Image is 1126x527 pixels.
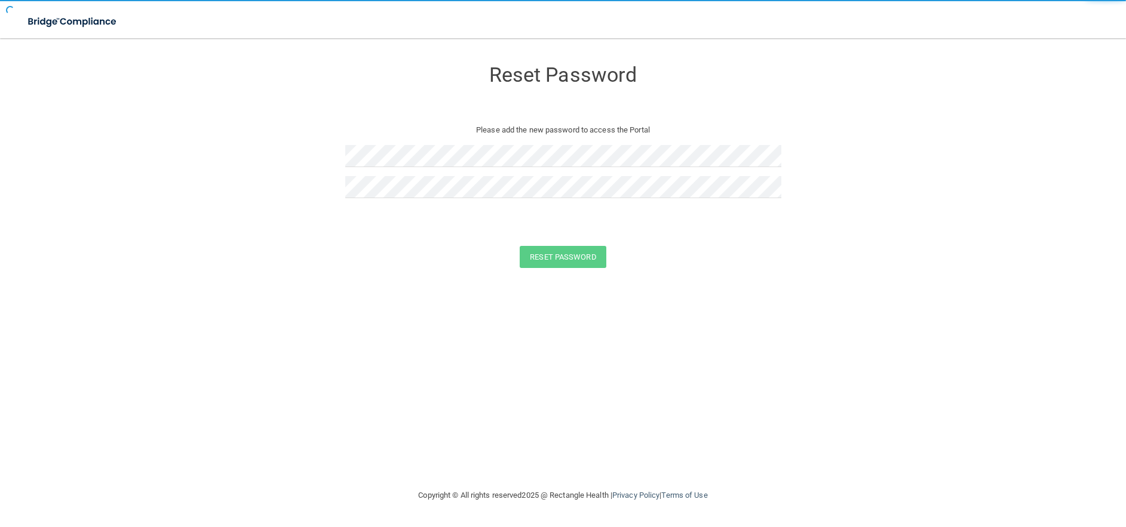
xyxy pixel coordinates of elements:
[354,123,772,137] p: Please add the new password to access the Portal
[612,491,659,500] a: Privacy Policy
[520,246,606,268] button: Reset Password
[661,491,707,500] a: Terms of Use
[345,64,781,86] h3: Reset Password
[18,10,128,34] img: bridge_compliance_login_screen.278c3ca4.svg
[345,476,781,514] div: Copyright © All rights reserved 2025 @ Rectangle Health | |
